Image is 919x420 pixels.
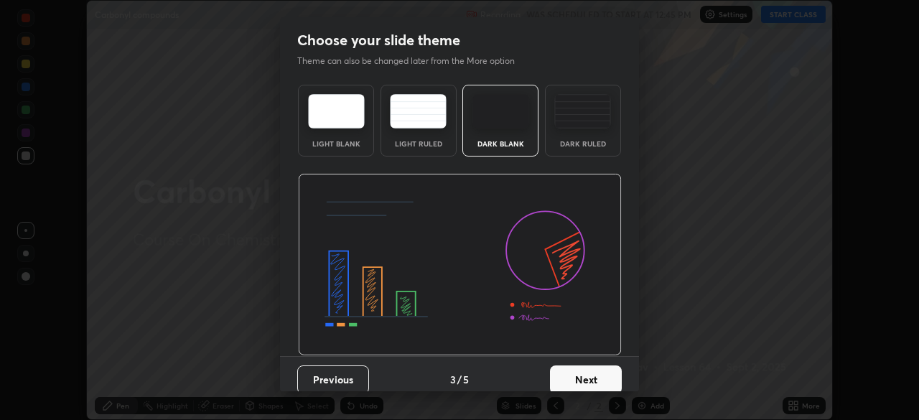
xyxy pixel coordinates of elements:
img: darkThemeBanner.d06ce4a2.svg [298,174,622,356]
h4: 5 [463,372,469,387]
div: Dark Blank [472,140,529,147]
img: darkRuledTheme.de295e13.svg [554,94,611,129]
img: lightTheme.e5ed3b09.svg [308,94,365,129]
button: Previous [297,365,369,394]
h4: / [457,372,462,387]
p: Theme can also be changed later from the More option [297,55,530,67]
h4: 3 [450,372,456,387]
button: Next [550,365,622,394]
h2: Choose your slide theme [297,31,460,50]
div: Light Ruled [390,140,447,147]
div: Light Blank [307,140,365,147]
img: darkTheme.f0cc69e5.svg [472,94,529,129]
img: lightRuledTheme.5fabf969.svg [390,94,447,129]
div: Dark Ruled [554,140,612,147]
